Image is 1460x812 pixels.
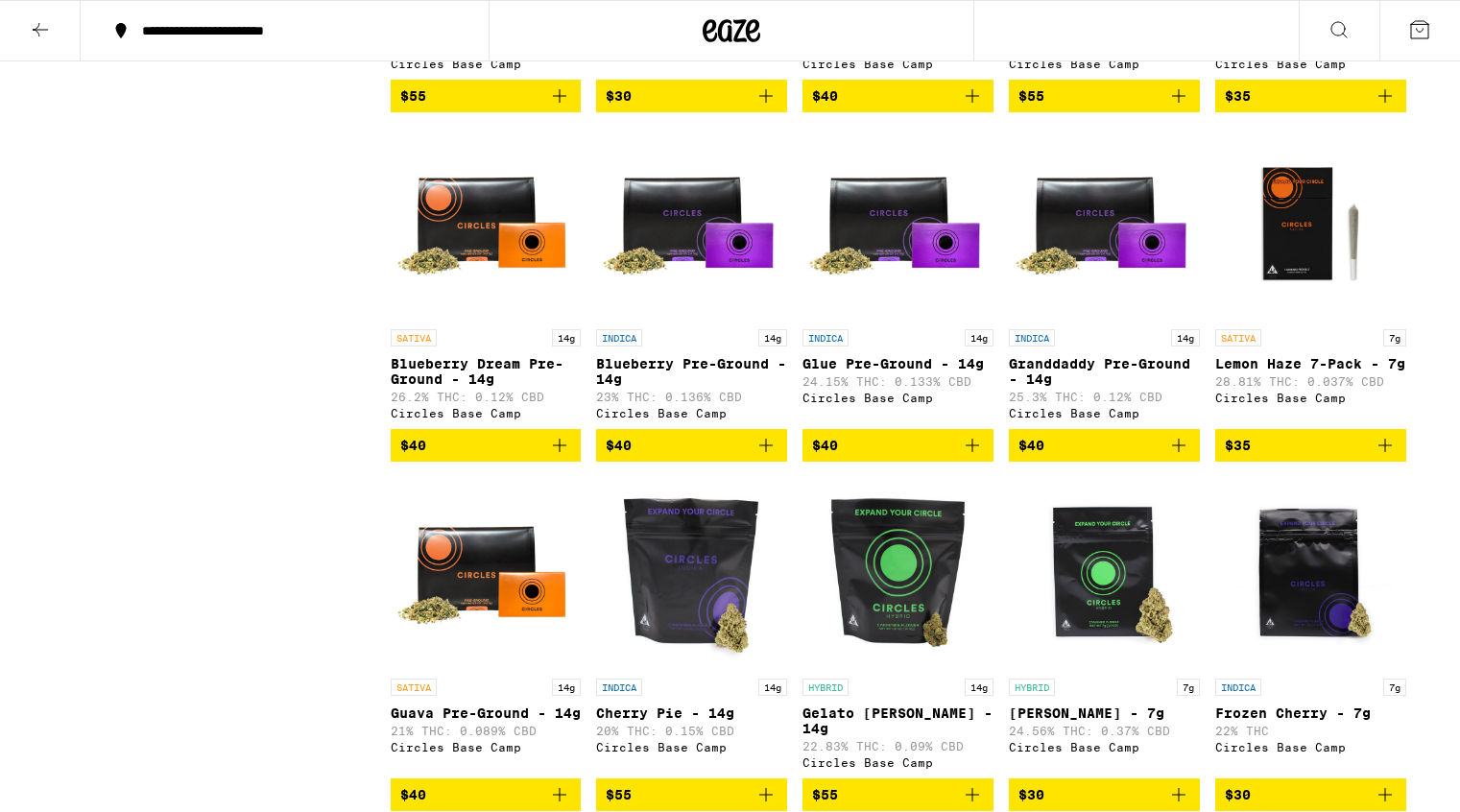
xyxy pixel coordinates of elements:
button: Add to bag [391,778,582,811]
p: 24.56% THC: 0.37% CBD [1009,725,1200,737]
p: Glue Pre-Ground - 14g [802,356,993,371]
a: Open page for Frozen Cherry - 7g from Circles Base Camp [1215,477,1406,778]
img: Circles Base Camp - Guava Pre-Ground - 14g [391,477,582,669]
span: $30 [1225,787,1251,802]
p: Lemon Haze 7-Pack - 7g [1215,356,1406,371]
p: 7g [1177,679,1200,696]
p: 20% THC: 0.15% CBD [596,725,787,737]
p: 14g [758,329,787,346]
p: [PERSON_NAME] - 7g [1009,705,1200,721]
div: Circles Base Camp [596,407,787,419]
img: Circles Base Camp - Lemon Haze 7-Pack - 7g [1215,128,1406,320]
img: Circles Base Camp - Blueberry Dream Pre-Ground - 14g [391,128,582,320]
p: 14g [758,679,787,696]
div: Circles Base Camp [802,756,993,769]
a: Open page for Banana Bliss - 7g from Circles Base Camp [1009,477,1200,778]
button: Add to bag [1009,778,1200,811]
p: INDICA [596,329,642,346]
p: Guava Pre-Ground - 14g [391,705,582,721]
div: Circles Base Camp [1009,741,1200,753]
p: HYBRID [802,679,849,696]
p: 22.83% THC: 0.09% CBD [802,740,993,752]
button: Add to bag [802,429,993,462]
span: $40 [812,88,838,104]
img: Circles Base Camp - Cherry Pie - 14g [596,477,787,669]
a: Open page for Lemon Haze 7-Pack - 7g from Circles Base Camp [1215,128,1406,429]
div: Circles Base Camp [802,392,993,404]
img: Circles Base Camp - Gelato Runtz - 14g [802,477,993,669]
a: Open page for Cherry Pie - 14g from Circles Base Camp [596,477,787,778]
button: Add to bag [596,429,787,462]
img: Circles Base Camp - Granddaddy Pre-Ground - 14g [1009,128,1200,320]
p: INDICA [1215,679,1261,696]
button: Add to bag [596,778,787,811]
p: 7g [1383,329,1406,346]
span: $55 [1018,88,1044,104]
p: INDICA [596,679,642,696]
img: Circles Base Camp - Glue Pre-Ground - 14g [802,128,993,320]
p: 24.15% THC: 0.133% CBD [802,375,993,388]
p: SATIVA [391,679,437,696]
span: $35 [1225,438,1251,453]
button: Add to bag [1009,80,1200,112]
p: Blueberry Pre-Ground - 14g [596,356,787,387]
a: Open page for Gelato Runtz - 14g from Circles Base Camp [802,477,993,778]
p: 14g [1171,329,1200,346]
div: Circles Base Camp [1215,392,1406,404]
div: Circles Base Camp [391,741,582,753]
p: 22% THC [1215,725,1406,737]
span: $55 [606,787,632,802]
p: 21% THC: 0.089% CBD [391,725,582,737]
div: Circles Base Camp [802,58,993,70]
button: Add to bag [391,429,582,462]
span: $55 [812,787,838,802]
button: Add to bag [802,778,993,811]
span: $40 [812,438,838,453]
span: $40 [400,438,426,453]
a: Open page for Glue Pre-Ground - 14g from Circles Base Camp [802,128,993,429]
p: INDICA [1009,329,1055,346]
p: 14g [965,679,993,696]
p: Frozen Cherry - 7g [1215,705,1406,721]
button: Add to bag [1215,80,1406,112]
button: Add to bag [391,80,582,112]
p: 28.81% THC: 0.037% CBD [1215,375,1406,388]
p: 14g [552,679,581,696]
img: Circles Base Camp - Frozen Cherry - 7g [1215,477,1406,669]
button: Add to bag [802,80,993,112]
button: Add to bag [1009,429,1200,462]
p: SATIVA [391,329,437,346]
span: $30 [1018,787,1044,802]
p: SATIVA [1215,329,1261,346]
button: Add to bag [1215,429,1406,462]
p: 23% THC: 0.136% CBD [596,391,787,403]
p: Blueberry Dream Pre-Ground - 14g [391,356,582,387]
div: Circles Base Camp [596,741,787,753]
span: Help [44,13,84,31]
img: Circles Base Camp - Blueberry Pre-Ground - 14g [596,128,787,320]
div: Circles Base Camp [1215,741,1406,753]
div: Circles Base Camp [391,58,582,70]
p: 25.3% THC: 0.12% CBD [1009,391,1200,403]
div: Circles Base Camp [1009,407,1200,419]
a: Open page for Blueberry Pre-Ground - 14g from Circles Base Camp [596,128,787,429]
div: Circles Base Camp [391,407,582,419]
p: 7g [1383,679,1406,696]
span: $35 [1225,88,1251,104]
span: $40 [1018,438,1044,453]
p: 26.2% THC: 0.12% CBD [391,391,582,403]
button: Add to bag [596,80,787,112]
span: $40 [400,787,426,802]
p: Gelato [PERSON_NAME] - 14g [802,705,993,736]
p: Granddaddy Pre-Ground - 14g [1009,356,1200,387]
p: HYBRID [1009,679,1055,696]
span: $40 [606,438,632,453]
p: 14g [965,329,993,346]
p: INDICA [802,329,849,346]
p: 14g [552,329,581,346]
button: Add to bag [1215,778,1406,811]
a: Open page for Granddaddy Pre-Ground - 14g from Circles Base Camp [1009,128,1200,429]
span: $30 [606,88,632,104]
a: Open page for Blueberry Dream Pre-Ground - 14g from Circles Base Camp [391,128,582,429]
div: Circles Base Camp [1009,58,1200,70]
